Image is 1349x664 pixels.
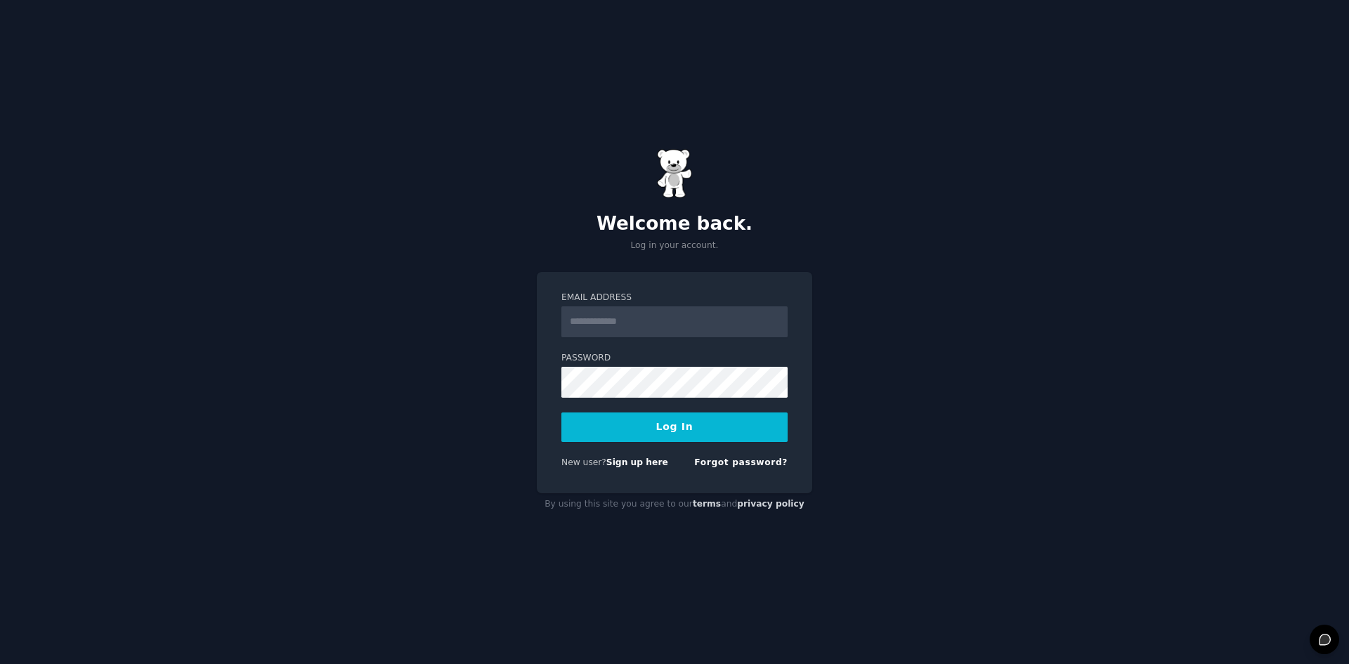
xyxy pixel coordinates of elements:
a: terms [693,499,721,509]
label: Email Address [561,292,788,304]
img: Gummy Bear [657,149,692,198]
div: By using this site you agree to our and [537,493,812,516]
a: privacy policy [737,499,804,509]
button: Log In [561,412,788,442]
label: Password [561,352,788,365]
p: Log in your account. [537,240,812,252]
h2: Welcome back. [537,213,812,235]
a: Forgot password? [694,457,788,467]
a: Sign up here [606,457,668,467]
span: New user? [561,457,606,467]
